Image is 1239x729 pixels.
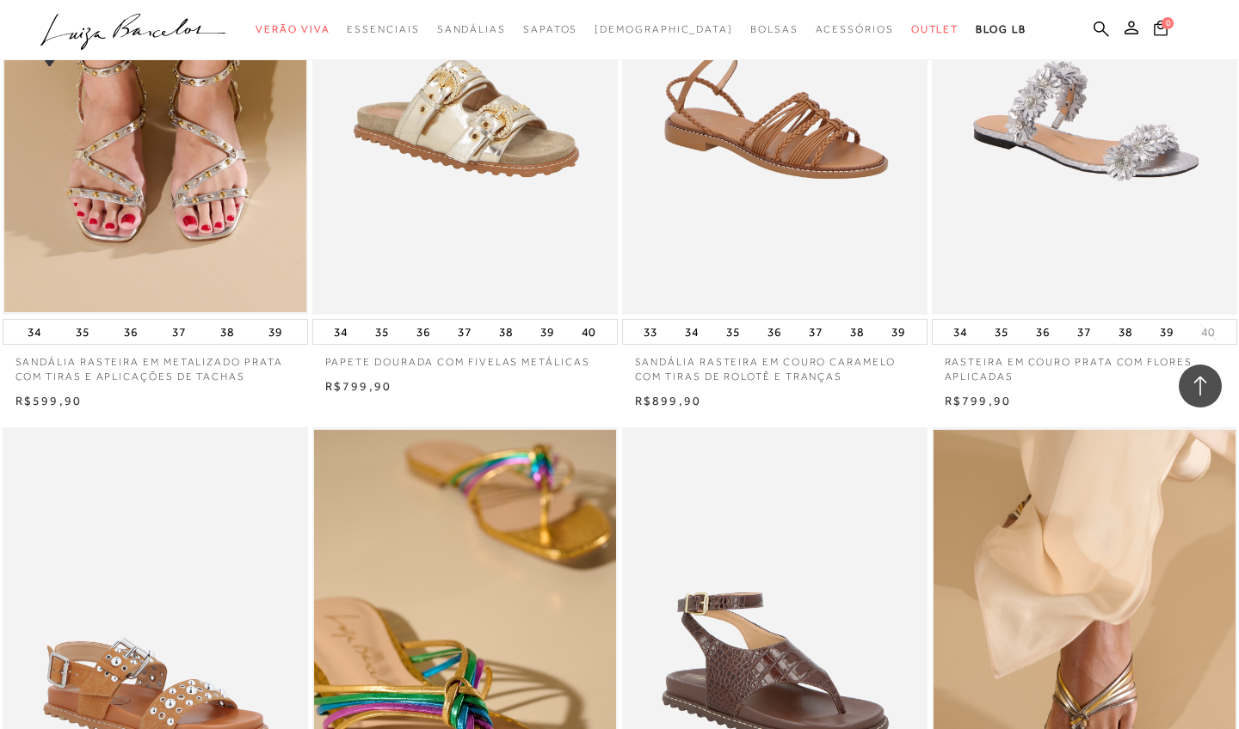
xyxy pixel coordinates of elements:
[329,320,353,344] button: 34
[816,23,894,35] span: Acessórios
[750,23,798,35] span: Bolsas
[347,14,419,46] a: categoryNavScreenReaderText
[256,14,330,46] a: categoryNavScreenReaderText
[635,394,702,407] span: R$899,90
[347,23,419,35] span: Essenciais
[932,345,1237,384] a: RASTEIRA EM COURO PRATA COM FLORES APLICADAS
[911,14,959,46] a: categoryNavScreenReaderText
[453,320,477,344] button: 37
[119,320,143,344] button: 36
[1162,17,1174,29] span: 0
[411,320,435,344] button: 36
[886,320,910,344] button: 39
[494,320,518,344] button: 38
[1031,320,1055,344] button: 36
[945,394,1012,407] span: R$799,90
[816,14,894,46] a: categoryNavScreenReaderText
[721,320,745,344] button: 35
[976,14,1026,46] a: BLOG LB
[750,14,798,46] a: categoryNavScreenReaderText
[256,23,330,35] span: Verão Viva
[312,345,618,370] a: PAPETE DOURADA COM FIVELAS METÁLICAS
[1113,320,1137,344] button: 38
[911,23,959,35] span: Outlet
[845,320,869,344] button: 38
[976,23,1026,35] span: BLOG LB
[523,14,577,46] a: categoryNavScreenReaderText
[3,345,308,384] a: SANDÁLIA RASTEIRA EM METALIZADO PRATA COM TIRAS E APLICAÇÕES DE TACHAS
[15,394,83,407] span: R$599,90
[638,320,663,344] button: 33
[595,14,733,46] a: noSubCategoriesText
[804,320,828,344] button: 37
[263,320,287,344] button: 39
[762,320,786,344] button: 36
[622,345,928,384] a: SANDÁLIA RASTEIRA EM COURO CARAMELO COM TIRAS DE ROLOTÊ E TRANÇAS
[595,23,733,35] span: [DEMOGRAPHIC_DATA]
[1149,19,1173,42] button: 0
[71,320,95,344] button: 35
[576,320,601,344] button: 40
[1196,324,1220,340] button: 40
[989,320,1014,344] button: 35
[215,320,239,344] button: 38
[437,23,506,35] span: Sandálias
[680,320,704,344] button: 34
[1072,320,1096,344] button: 37
[437,14,506,46] a: categoryNavScreenReaderText
[22,320,46,344] button: 34
[1155,320,1179,344] button: 39
[325,379,392,393] span: R$799,90
[167,320,191,344] button: 37
[370,320,394,344] button: 35
[523,23,577,35] span: Sapatos
[535,320,559,344] button: 39
[948,320,972,344] button: 34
